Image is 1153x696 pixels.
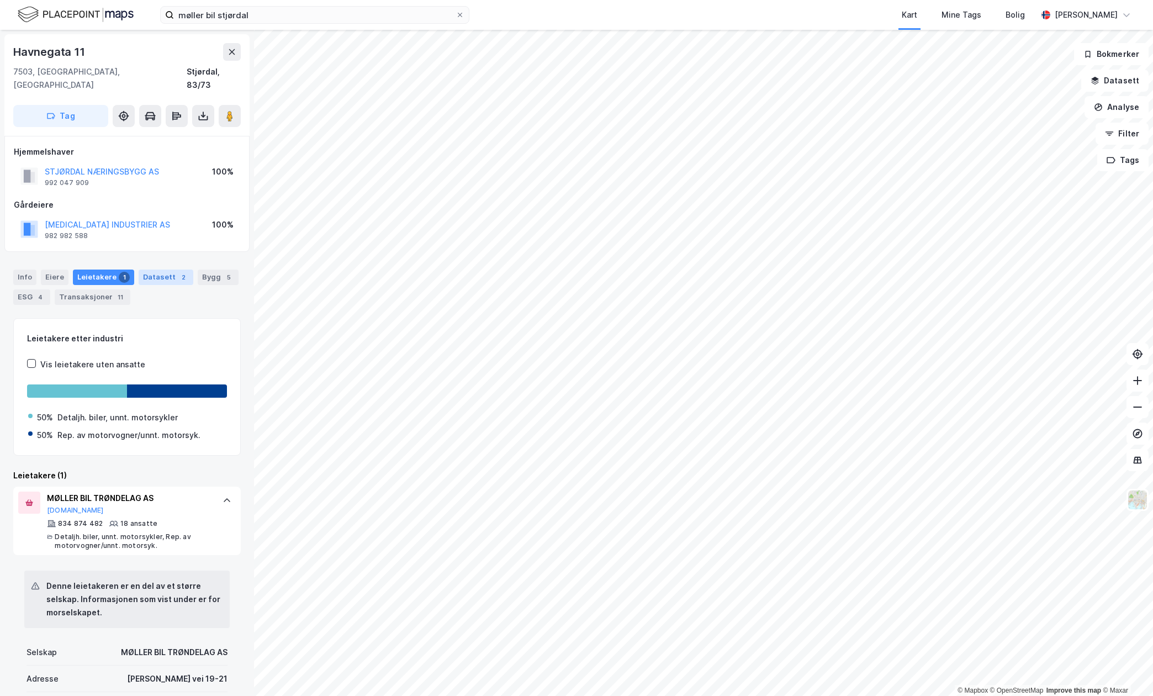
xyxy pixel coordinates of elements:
[37,411,53,424] div: 50%
[1098,643,1153,696] iframe: Chat Widget
[14,145,240,159] div: Hjemmelshaver
[1096,123,1149,145] button: Filter
[46,579,221,619] div: Denne leietakeren er en del av et større selskap. Informasjonen som vist under er for morselskapet.
[121,646,228,659] div: MØLLER BIL TRØNDELAG AS
[127,672,228,686] div: [PERSON_NAME] vei 19-21
[41,270,68,285] div: Eiere
[1006,8,1025,22] div: Bolig
[45,231,88,240] div: 982 982 588
[902,8,917,22] div: Kart
[40,358,145,371] div: Vis leietakere uten ansatte
[55,532,211,550] div: Detaljh. biler, unnt. motorsykler, Rep. av motorvogner/unnt. motorsyk.
[13,105,108,127] button: Tag
[27,332,227,345] div: Leietakere etter industri
[187,65,241,92] div: Stjørdal, 83/73
[1046,687,1101,694] a: Improve this map
[13,289,50,305] div: ESG
[1097,149,1149,171] button: Tags
[990,687,1044,694] a: OpenStreetMap
[958,687,988,694] a: Mapbox
[174,7,456,23] input: Søk på adresse, matrikkel, gårdeiere, leietakere eller personer
[178,272,189,283] div: 2
[1074,43,1149,65] button: Bokmerker
[13,43,87,61] div: Havnegata 11
[212,165,234,178] div: 100%
[120,519,157,528] div: 18 ansatte
[45,178,89,187] div: 992 047 909
[115,292,126,303] div: 11
[73,270,134,285] div: Leietakere
[35,292,46,303] div: 4
[1055,8,1118,22] div: [PERSON_NAME]
[942,8,981,22] div: Mine Tags
[1127,489,1148,510] img: Z
[27,672,59,686] div: Adresse
[198,270,239,285] div: Bygg
[13,469,241,482] div: Leietakere (1)
[13,270,36,285] div: Info
[1081,70,1149,92] button: Datasett
[223,272,234,283] div: 5
[139,270,193,285] div: Datasett
[47,506,104,515] button: [DOMAIN_NAME]
[212,218,234,231] div: 100%
[37,429,53,442] div: 50%
[27,646,57,659] div: Selskap
[1085,96,1149,118] button: Analyse
[57,429,200,442] div: Rep. av motorvogner/unnt. motorsyk.
[47,492,211,505] div: MØLLER BIL TRØNDELAG AS
[13,65,187,92] div: 7503, [GEOGRAPHIC_DATA], [GEOGRAPHIC_DATA]
[14,198,240,212] div: Gårdeiere
[18,5,134,24] img: logo.f888ab2527a4732fd821a326f86c7f29.svg
[119,272,130,283] div: 1
[58,519,103,528] div: 834 874 482
[57,411,178,424] div: Detaljh. biler, unnt. motorsykler
[55,289,130,305] div: Transaksjoner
